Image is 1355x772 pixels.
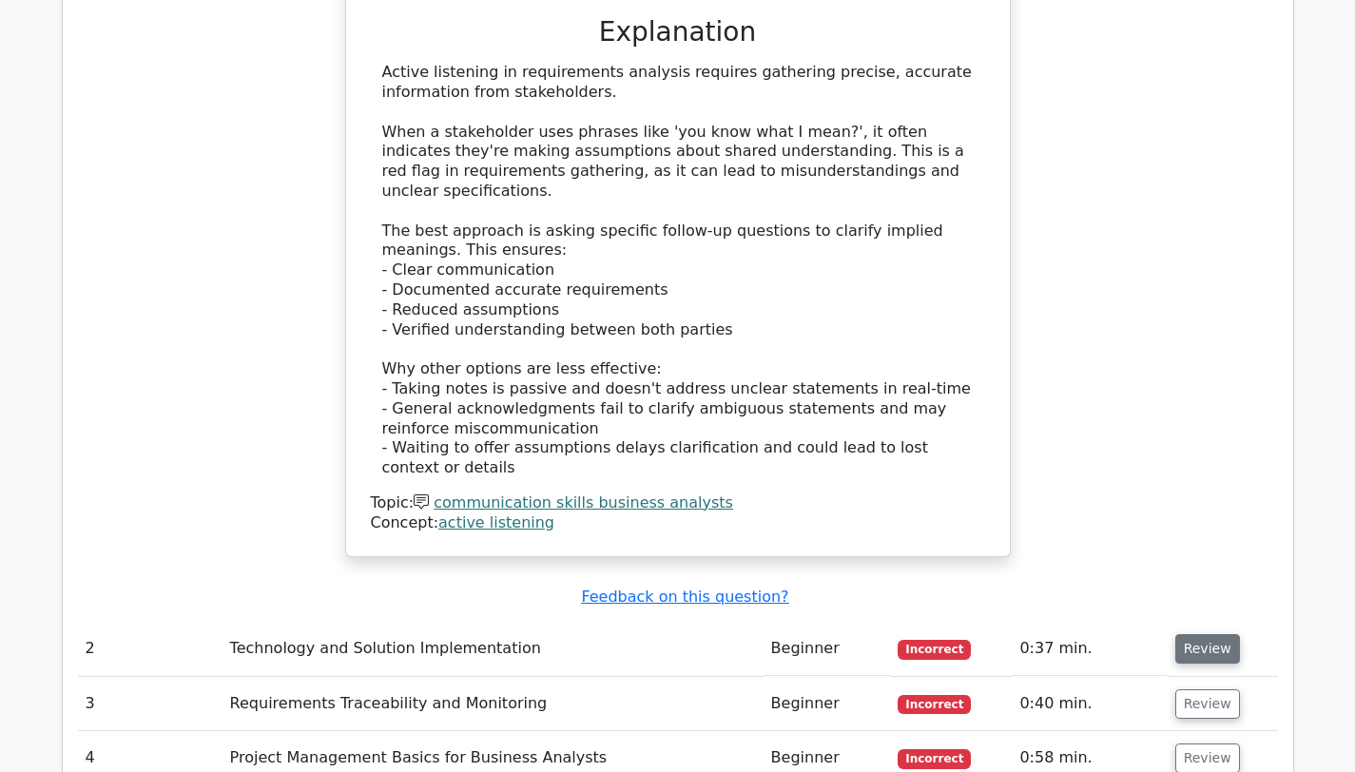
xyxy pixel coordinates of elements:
span: Incorrect [898,749,971,768]
span: Incorrect [898,640,971,659]
button: Review [1175,634,1240,664]
td: 0:37 min. [1012,622,1167,676]
td: 2 [78,622,223,676]
td: 3 [78,677,223,731]
td: Beginner [764,622,891,676]
span: Incorrect [898,695,971,714]
div: Topic: [371,493,985,513]
td: Beginner [764,677,891,731]
td: Requirements Traceability and Monitoring [223,677,764,731]
td: Technology and Solution Implementation [223,622,764,676]
a: Feedback on this question? [581,588,788,606]
h3: Explanation [382,16,974,48]
a: active listening [438,513,554,531]
a: communication skills business analysts [434,493,733,511]
button: Review [1175,689,1240,719]
div: Active listening in requirements analysis requires gathering precise, accurate information from s... [382,63,974,478]
td: 0:40 min. [1012,677,1167,731]
div: Concept: [371,513,985,533]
